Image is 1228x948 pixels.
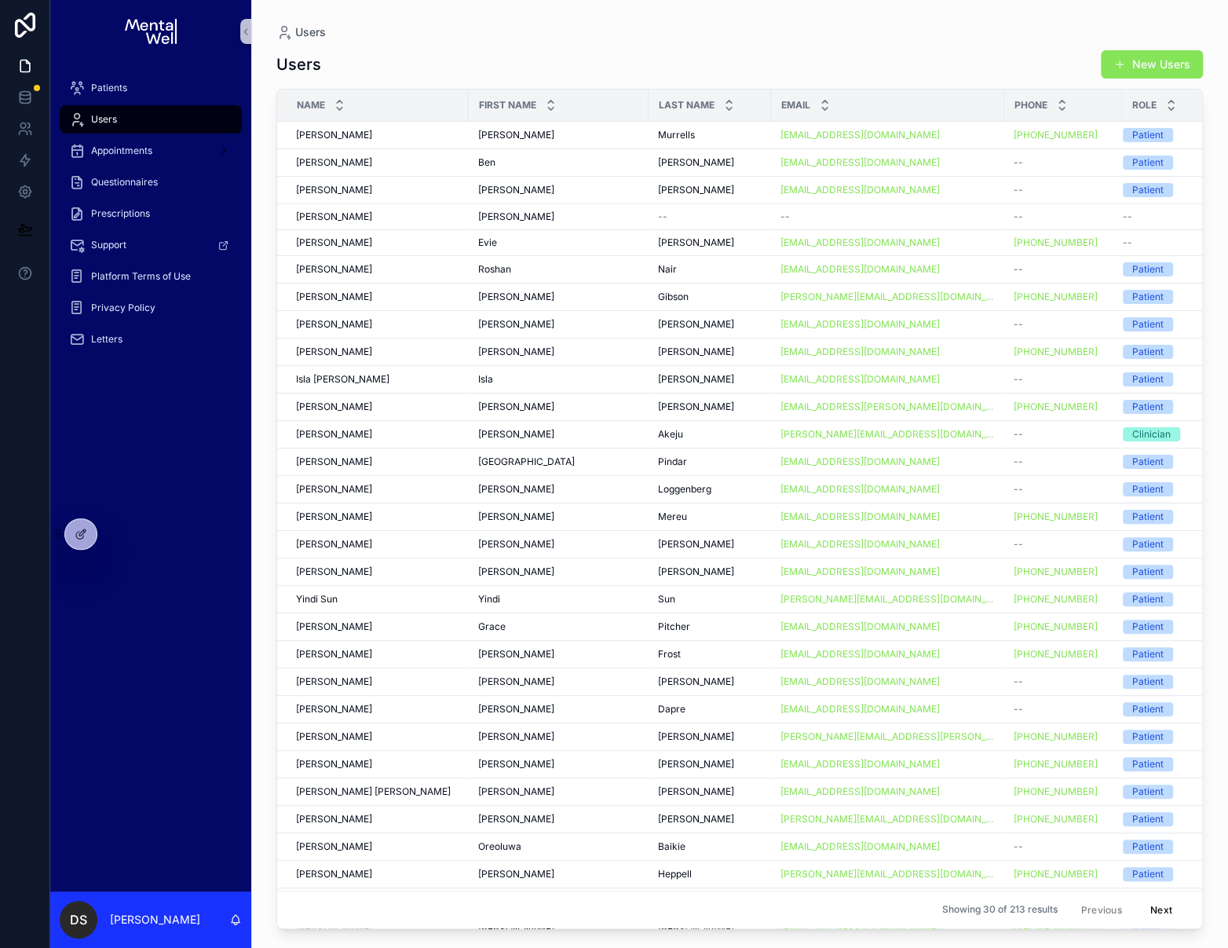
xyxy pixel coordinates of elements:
[91,239,126,251] span: Support
[780,184,995,196] a: [EMAIL_ADDRESS][DOMAIN_NAME]
[296,428,372,441] span: [PERSON_NAME]
[1014,373,1023,386] span: --
[50,63,251,374] div: scrollable content
[1014,730,1113,743] a: [PHONE_NUMBER]
[658,428,683,441] span: Akeju
[780,675,995,688] a: [EMAIL_ADDRESS][DOMAIN_NAME]
[91,302,155,314] span: Privacy Policy
[780,373,940,386] a: [EMAIL_ADDRESS][DOMAIN_NAME]
[478,210,639,223] a: [PERSON_NAME]
[125,19,176,44] img: App logo
[780,346,940,358] a: [EMAIL_ADDRESS][DOMAIN_NAME]
[296,456,372,468] span: [PERSON_NAME]
[658,456,687,468] span: Pindar
[780,456,940,468] a: [EMAIL_ADDRESS][DOMAIN_NAME]
[296,346,459,358] a: [PERSON_NAME]
[780,373,995,386] a: [EMAIL_ADDRESS][DOMAIN_NAME]
[780,730,995,743] a: [PERSON_NAME][EMAIL_ADDRESS][PERSON_NAME][DOMAIN_NAME]
[780,456,995,468] a: [EMAIL_ADDRESS][DOMAIN_NAME]
[478,703,554,716] span: [PERSON_NAME]
[478,401,554,413] span: [PERSON_NAME]
[91,113,117,126] span: Users
[658,346,734,358] span: [PERSON_NAME]
[296,156,372,169] span: [PERSON_NAME]
[1014,428,1113,441] a: --
[296,456,459,468] a: [PERSON_NAME]
[658,184,734,196] span: [PERSON_NAME]
[658,593,762,606] a: Sun
[296,291,372,303] span: [PERSON_NAME]
[1014,538,1113,551] a: --
[780,483,940,496] a: [EMAIL_ADDRESS][DOMAIN_NAME]
[658,401,734,413] span: [PERSON_NAME]
[780,675,940,688] a: [EMAIL_ADDRESS][DOMAIN_NAME]
[780,156,940,169] a: [EMAIL_ADDRESS][DOMAIN_NAME]
[478,401,639,413] a: [PERSON_NAME]
[1014,675,1023,688] span: --
[1132,620,1164,634] div: Patient
[478,593,639,606] a: Yindi
[478,456,575,468] span: [GEOGRAPHIC_DATA]
[296,675,459,688] a: [PERSON_NAME]
[478,373,493,386] span: Isla
[780,538,940,551] a: [EMAIL_ADDRESS][DOMAIN_NAME]
[780,210,995,223] a: --
[658,620,762,633] a: Pitcher
[780,620,940,633] a: [EMAIL_ADDRESS][DOMAIN_NAME]
[478,156,495,169] span: Ben
[658,428,762,441] a: Akeju
[478,428,554,441] span: [PERSON_NAME]
[296,210,459,223] a: [PERSON_NAME]
[478,620,506,633] span: Grace
[1132,647,1164,661] div: Patient
[1132,455,1164,469] div: Patient
[780,401,995,413] a: [EMAIL_ADDRESS][PERSON_NAME][DOMAIN_NAME]
[658,373,734,386] span: [PERSON_NAME]
[296,511,372,523] span: [PERSON_NAME]
[1132,372,1164,386] div: Patient
[658,236,734,249] span: [PERSON_NAME]
[478,703,639,716] a: [PERSON_NAME]
[780,156,995,169] a: [EMAIL_ADDRESS][DOMAIN_NAME]
[780,483,995,496] a: [EMAIL_ADDRESS][DOMAIN_NAME]
[780,566,995,578] a: [EMAIL_ADDRESS][DOMAIN_NAME]
[478,236,639,249] a: Evie
[780,263,995,276] a: [EMAIL_ADDRESS][DOMAIN_NAME]
[1014,346,1113,358] a: [PHONE_NUMBER]
[1132,290,1164,304] div: Patient
[658,648,681,661] span: Frost
[780,129,940,141] a: [EMAIL_ADDRESS][DOMAIN_NAME]
[1014,483,1113,496] a: --
[658,156,762,169] a: [PERSON_NAME]
[658,129,762,141] a: Murrells
[1014,428,1023,441] span: --
[296,184,372,196] span: [PERSON_NAME]
[296,483,459,496] a: [PERSON_NAME]
[296,318,372,331] span: [PERSON_NAME]
[780,346,995,358] a: [EMAIL_ADDRESS][DOMAIN_NAME]
[658,593,675,606] span: Sun
[296,210,372,223] span: [PERSON_NAME]
[478,538,639,551] a: [PERSON_NAME]
[296,129,372,141] span: [PERSON_NAME]
[478,511,554,523] span: [PERSON_NAME]
[296,428,459,441] a: [PERSON_NAME]
[1014,236,1098,249] a: [PHONE_NUMBER]
[780,184,940,196] a: [EMAIL_ADDRESS][DOMAIN_NAME]
[658,675,762,688] a: [PERSON_NAME]
[296,566,459,578] a: [PERSON_NAME]
[478,373,639,386] a: Isla
[1014,566,1098,578] a: [PHONE_NUMBER]
[296,401,372,413] span: [PERSON_NAME]
[1014,184,1023,196] span: --
[1132,675,1164,689] div: Patient
[1014,675,1113,688] a: --
[1014,129,1098,141] a: [PHONE_NUMBER]
[91,145,152,157] span: Appointments
[1123,210,1132,223] span: --
[780,703,940,716] a: [EMAIL_ADDRESS][DOMAIN_NAME]
[296,373,459,386] a: Isla [PERSON_NAME]
[478,346,639,358] a: [PERSON_NAME]
[1014,373,1113,386] a: --
[296,703,459,716] a: [PERSON_NAME]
